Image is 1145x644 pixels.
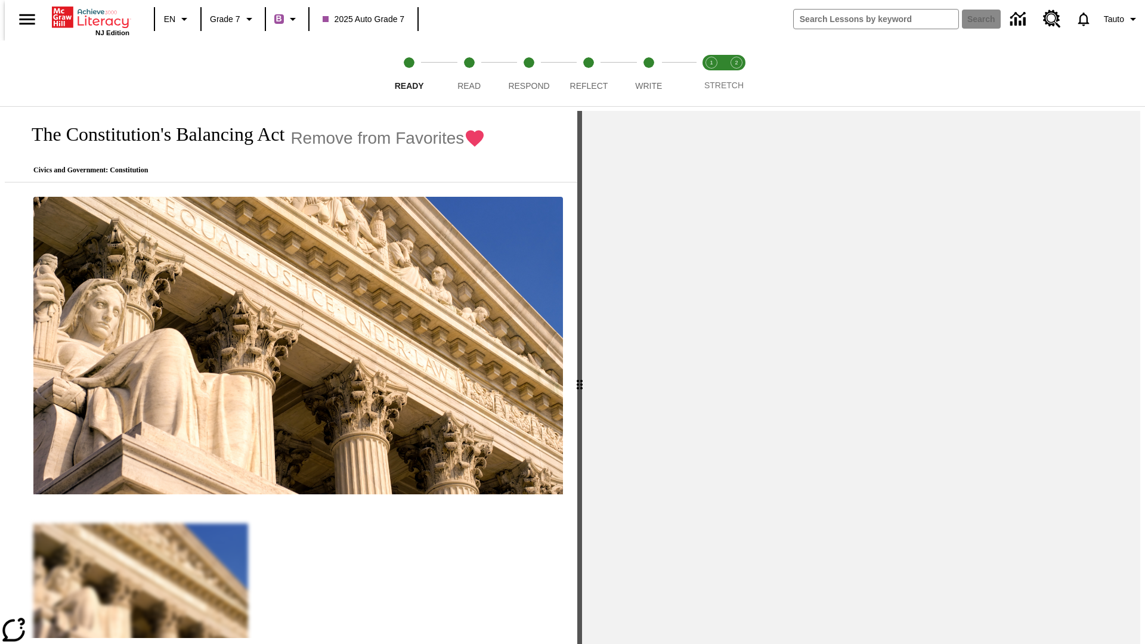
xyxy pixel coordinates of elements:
button: Open side menu [10,2,45,37]
h1: The Constitution's Balancing Act [19,123,284,145]
button: Respond step 3 of 5 [494,41,564,106]
span: STRETCH [704,80,744,90]
span: Remove from Favorites [290,129,464,148]
button: Stretch Respond step 2 of 2 [719,41,754,106]
span: Reflect [570,81,608,91]
p: Civics and Government: Constitution [19,166,485,175]
input: search field [794,10,958,29]
button: Stretch Read step 1 of 2 [694,41,729,106]
span: Ready [395,81,424,91]
button: Read step 2 of 5 [434,41,503,106]
a: Notifications [1068,4,1099,35]
img: The U.S. Supreme Court Building displays the phrase, "Equal Justice Under Law." [33,197,563,495]
span: Grade 7 [210,13,240,26]
button: Boost Class color is purple. Change class color [270,8,305,30]
button: Ready step 1 of 5 [375,41,444,106]
div: reading [5,111,577,638]
span: NJ Edition [95,29,129,36]
span: Tauto [1104,13,1124,26]
button: Grade: Grade 7, Select a grade [205,8,261,30]
span: Write [635,81,662,91]
button: Remove from Favorites - The Constitution's Balancing Act [290,128,485,148]
a: Resource Center, Will open in new tab [1036,3,1068,35]
span: EN [164,13,175,26]
div: Home [52,4,129,36]
button: Profile/Settings [1099,8,1145,30]
button: Language: EN, Select a language [159,8,197,30]
button: Write step 5 of 5 [614,41,683,106]
div: activity [582,111,1140,644]
button: Reflect step 4 of 5 [554,41,623,106]
div: Press Enter or Spacebar and then press right and left arrow keys to move the slider [577,111,582,644]
span: Respond [508,81,549,91]
span: B [276,11,282,26]
text: 1 [710,60,713,66]
span: Read [457,81,481,91]
span: 2025 Auto Grade 7 [323,13,405,26]
a: Data Center [1003,3,1036,36]
text: 2 [735,60,738,66]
